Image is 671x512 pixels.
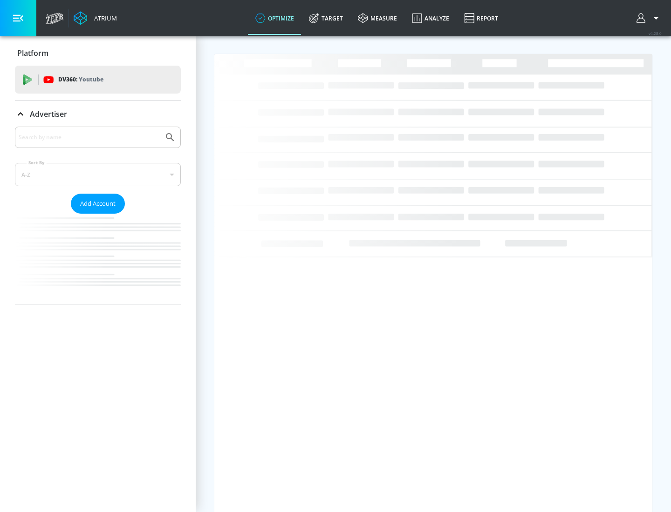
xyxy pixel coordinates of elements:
[15,214,181,304] nav: list of Advertiser
[19,131,160,143] input: Search by name
[15,40,181,66] div: Platform
[80,198,116,209] span: Add Account
[79,74,103,84] p: Youtube
[74,11,117,25] a: Atrium
[27,160,47,166] label: Sort By
[90,14,117,22] div: Atrium
[404,1,457,35] a: Analyze
[15,66,181,94] div: DV360: Youtube
[15,101,181,127] div: Advertiser
[301,1,350,35] a: Target
[15,163,181,186] div: A-Z
[350,1,404,35] a: measure
[58,74,103,85] p: DV360:
[15,127,181,304] div: Advertiser
[248,1,301,35] a: optimize
[457,1,506,35] a: Report
[649,31,662,36] span: v 4.28.0
[30,109,67,119] p: Advertiser
[71,194,125,214] button: Add Account
[17,48,48,58] p: Platform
